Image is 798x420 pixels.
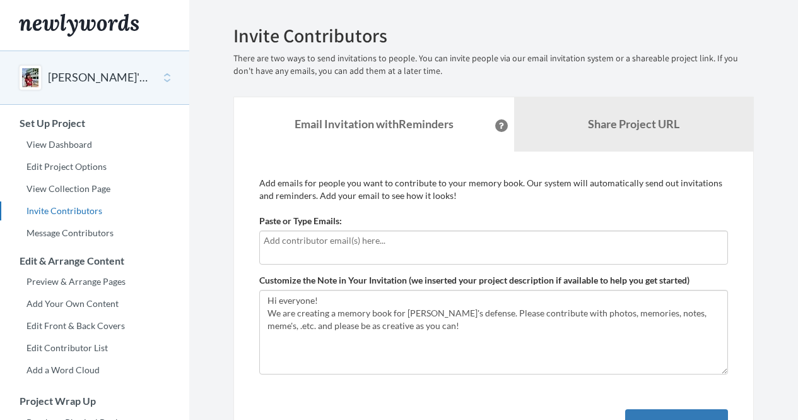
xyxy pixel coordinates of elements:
input: Add contributor email(s) here... [264,234,724,248]
h2: Invite Contributors [233,25,754,46]
h3: Edit & Arrange Content [1,255,189,267]
p: There are two ways to send invitations to people. You can invite people via our email invitation ... [233,52,754,78]
label: Paste or Type Emails: [259,215,342,227]
h3: Set Up Project [1,117,189,129]
img: Newlywords logo [19,14,139,37]
h3: Project Wrap Up [1,395,189,407]
textarea: Hi everyone! We are creating a memory book for [PERSON_NAME]'s defense. Please contribute with ph... [259,290,728,375]
p: Add emails for people you want to contribute to your memory book. Our system will automatically s... [259,177,728,202]
b: Share Project URL [588,117,679,131]
label: Customize the Note in Your Invitation (we inserted your project description if available to help ... [259,274,689,287]
button: [PERSON_NAME]'s Defense [48,69,150,86]
strong: Email Invitation with Reminders [295,117,454,131]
